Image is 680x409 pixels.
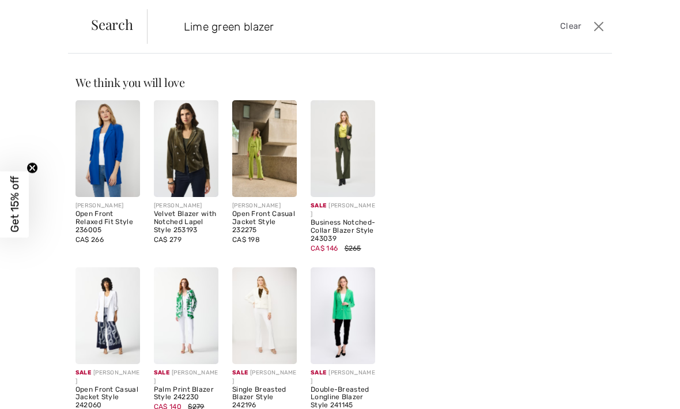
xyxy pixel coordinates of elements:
[154,210,218,234] div: Velvet Blazer with Notched Lapel Style 253193
[91,17,133,31] span: Search
[232,267,297,364] img: Single Breasted Blazer Style 242196. Island green
[311,267,375,364] img: Double-Breasted Longline Blazer Style 241145. Island green
[311,244,338,252] span: CA$ 146
[232,236,260,244] span: CA$ 198
[75,369,91,376] span: Sale
[154,100,218,197] img: Velvet Blazer with Notched Lapel Style 253193. Khaki
[154,202,218,210] div: [PERSON_NAME]
[232,210,297,234] div: Open Front Casual Jacket Style 232275
[232,369,297,386] div: [PERSON_NAME]
[154,369,169,376] span: Sale
[154,267,218,364] img: Palm Print Blazer Style 242230. Green/vanilla
[75,74,185,90] span: We think you will love
[154,369,218,386] div: [PERSON_NAME]
[75,236,104,244] span: CA$ 266
[560,20,581,33] span: Clear
[154,386,218,402] div: Palm Print Blazer Style 242230
[175,9,487,44] input: TYPE TO SEARCH
[27,8,50,18] span: Help
[311,219,375,243] div: Business Notched-Collar Blazer Style 243039
[154,236,182,244] span: CA$ 279
[75,100,140,197] img: Open Front Relaxed Fit Style 236005. Bright Green
[232,202,297,210] div: [PERSON_NAME]
[591,17,607,36] button: Close
[311,202,375,219] div: [PERSON_NAME]
[27,162,38,174] button: Close teaser
[311,369,326,376] span: Sale
[75,369,140,386] div: [PERSON_NAME]
[311,369,375,386] div: [PERSON_NAME]
[75,202,140,210] div: [PERSON_NAME]
[232,369,248,376] span: Sale
[232,100,297,197] img: Open Front Casual Jacket Style 232275. Greenery
[311,202,326,209] span: Sale
[345,244,361,252] span: $265
[8,176,21,233] span: Get 15% off
[75,210,140,234] div: Open Front Relaxed Fit Style 236005
[75,267,140,364] img: Open Front Casual Jacket Style 242060. Key lime
[311,100,375,197] img: Business Notched-Collar Blazer Style 243039. Iguana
